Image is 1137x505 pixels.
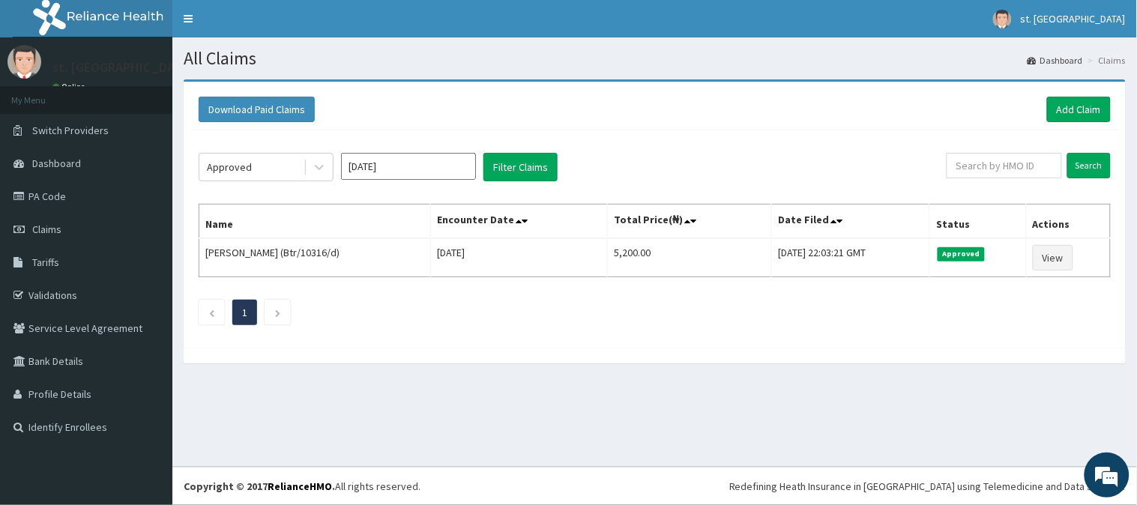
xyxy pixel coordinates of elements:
[199,238,431,277] td: [PERSON_NAME] (Btr/10316/d)
[341,153,476,180] input: Select Month and Year
[184,480,335,493] strong: Copyright © 2017 .
[78,84,252,103] div: Chat with us now
[32,255,59,269] span: Tariffs
[993,10,1012,28] img: User Image
[32,124,109,137] span: Switch Providers
[947,153,1062,178] input: Search by HMO ID
[1021,12,1126,25] span: st. [GEOGRAPHIC_DATA]
[268,480,332,493] a: RelianceHMO
[608,205,772,239] th: Total Price(₦)
[87,155,207,306] span: We're online!
[32,223,61,236] span: Claims
[199,205,431,239] th: Name
[772,205,930,239] th: Date Filed
[772,238,930,277] td: [DATE] 22:03:21 GMT
[430,205,607,239] th: Encounter Date
[52,82,88,92] a: Online
[172,467,1137,505] footer: All rights reserved.
[242,306,247,319] a: Page 1 is your current page
[1028,54,1083,67] a: Dashboard
[199,97,315,122] button: Download Paid Claims
[1047,97,1111,122] a: Add Claim
[32,157,81,170] span: Dashboard
[1067,153,1111,178] input: Search
[274,306,281,319] a: Next page
[729,479,1126,494] div: Redefining Heath Insurance in [GEOGRAPHIC_DATA] using Telemedicine and Data Science!
[207,160,252,175] div: Approved
[1027,205,1111,239] th: Actions
[246,7,282,43] div: Minimize live chat window
[52,61,194,74] p: st. [GEOGRAPHIC_DATA]
[483,153,558,181] button: Filter Claims
[608,238,772,277] td: 5,200.00
[430,238,607,277] td: [DATE]
[208,306,215,319] a: Previous page
[938,247,985,261] span: Approved
[930,205,1027,239] th: Status
[1033,245,1073,270] a: View
[7,45,41,79] img: User Image
[184,49,1126,68] h1: All Claims
[28,75,61,112] img: d_794563401_company_1708531726252_794563401
[7,342,286,394] textarea: Type your message and hit 'Enter'
[1085,54,1126,67] li: Claims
